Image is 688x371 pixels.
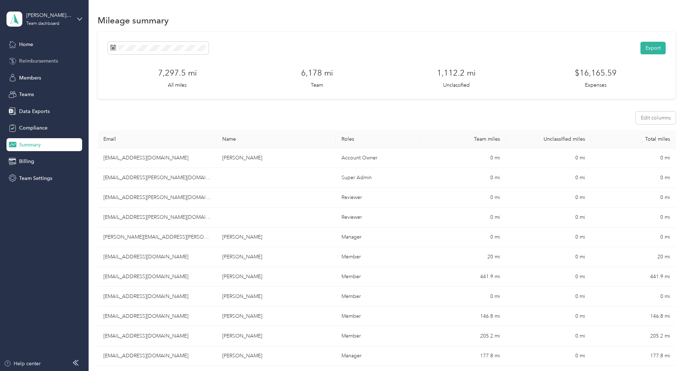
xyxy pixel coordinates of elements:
td: 0 mi [591,148,676,168]
td: 441.9 mi [591,267,676,287]
td: 0 mi [506,188,591,208]
td: 0 mi [506,168,591,188]
td: 0 mi [506,346,591,366]
td: Member [336,267,421,287]
td: Manager [336,346,421,366]
td: Member [336,326,421,346]
td: 0 mi [591,188,676,208]
td: 0 mi [421,227,506,247]
td: 0 mi [591,287,676,307]
h3: 6,178 mi [301,67,333,79]
td: Member [336,307,421,326]
span: Data Exports [19,108,50,115]
td: dharness@stokesdistributing.com [98,287,216,307]
p: Expenses [585,81,607,89]
td: 0 mi [421,287,506,307]
td: Super Admin [336,168,421,188]
td: 0 mi [591,227,676,247]
div: Team dashboard [26,22,59,26]
td: Robert T. Graves [216,307,335,326]
td: 0 mi [591,208,676,227]
td: 0 mi [506,326,591,346]
td: Kennieth J. Clark [216,326,335,346]
h3: $16,165.59 [575,67,617,79]
td: Matthew Mumme [216,227,335,247]
td: sphillips@stokesdistributing.com [98,267,216,287]
button: Export [640,42,666,54]
td: favr1+stokes@everlance.com [98,188,216,208]
td: Reviewer [336,208,421,227]
td: Barry G. Griffin [216,247,335,267]
td: 20 mi [591,247,676,267]
td: favr2+stokes@everlance.com [98,208,216,227]
td: Member [336,247,421,267]
p: All miles [168,81,187,89]
td: 205.2 mi [591,326,676,346]
td: 20 mi [421,247,506,267]
span: Reimbursements [19,57,58,65]
td: 0 mi [506,287,591,307]
td: Reviewer [336,188,421,208]
td: 205.2 mi [421,326,506,346]
td: 0 mi [506,208,591,227]
h3: 7,297.5 mi [158,67,197,79]
span: Compliance [19,124,48,132]
td: 0 mi [421,208,506,227]
td: 0 mi [506,307,591,326]
button: Edit columns [636,112,676,124]
td: 0 mi [506,267,591,287]
span: Summary [19,141,41,149]
span: Billing [19,158,34,165]
td: 0 mi [421,148,506,168]
td: Donovan D. Harness [216,287,335,307]
button: Help center [4,360,41,367]
td: 146.8 mi [421,307,506,326]
td: Nicholas B. Berry [216,346,335,366]
h3: 1,112.2 mi [437,67,475,79]
th: Total miles [591,130,676,148]
td: matthew.mumme@stokesdistributing.com [98,227,216,247]
td: nberry@stokesdistributing.com [98,346,216,366]
td: 0 mi [506,227,591,247]
div: [PERSON_NAME] Distributing [26,12,71,19]
p: Team [311,81,323,89]
td: 177.8 mi [421,346,506,366]
td: 177.8 mi [591,346,676,366]
span: Team Settings [19,175,52,182]
td: 0 mi [506,148,591,168]
td: 0 mi [591,168,676,188]
td: 0 mi [421,188,506,208]
span: Members [19,74,41,82]
td: 146.8 mi [591,307,676,326]
td: kclark@stokesdistributing.com [98,326,216,346]
td: Manager [336,227,421,247]
td: 0 mi [421,168,506,188]
th: Email [98,130,216,148]
span: Teams [19,91,34,98]
th: Roles [336,130,421,148]
td: Chris Leonard [216,148,335,168]
td: success+stokes@everlance.com [98,168,216,188]
p: Unclassified [443,81,470,89]
h1: Mileage summary [98,17,169,24]
td: tgraves@stokesdistributing.com [98,307,216,326]
th: Team miles [421,130,506,148]
td: 0 mi [506,247,591,267]
span: Home [19,41,33,48]
iframe: Everlance-gr Chat Button Frame [648,331,688,371]
td: Scott M. Phillips [216,267,335,287]
td: Account Owner [336,148,421,168]
td: 441.9 mi [421,267,506,287]
th: Unclassified miles [506,130,591,148]
th: Name [216,130,335,148]
td: ggriffin@stokesdistributing.com [98,247,216,267]
td: cleonard@stokesdistributing.com [98,148,216,168]
td: Member [336,287,421,307]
